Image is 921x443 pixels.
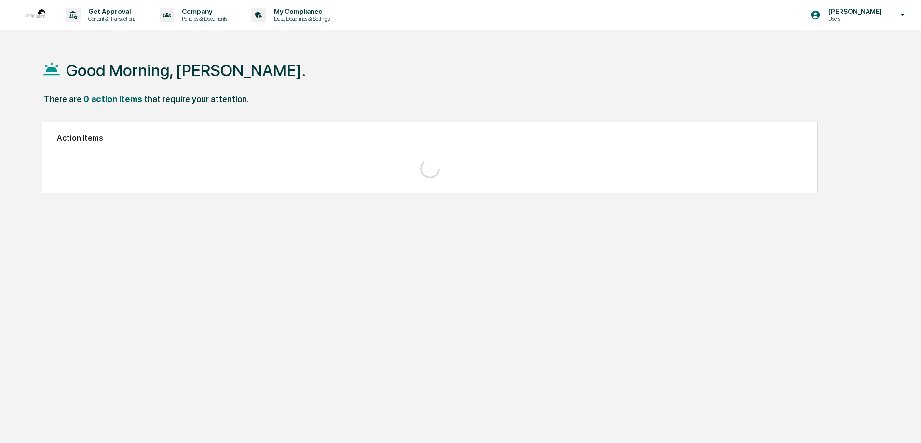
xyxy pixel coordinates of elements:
[266,15,335,22] p: Data, Deadlines & Settings
[23,3,46,27] img: logo
[81,8,140,15] p: Get Approval
[81,15,140,22] p: Content & Transactions
[83,94,142,104] div: 0 action items
[66,61,306,80] h1: Good Morning, [PERSON_NAME].
[57,134,803,143] h2: Action Items
[174,15,232,22] p: Policies & Documents
[44,94,81,104] div: There are
[821,8,887,15] p: [PERSON_NAME]
[821,15,887,22] p: Users
[144,94,249,104] div: that require your attention.
[266,8,335,15] p: My Compliance
[174,8,232,15] p: Company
